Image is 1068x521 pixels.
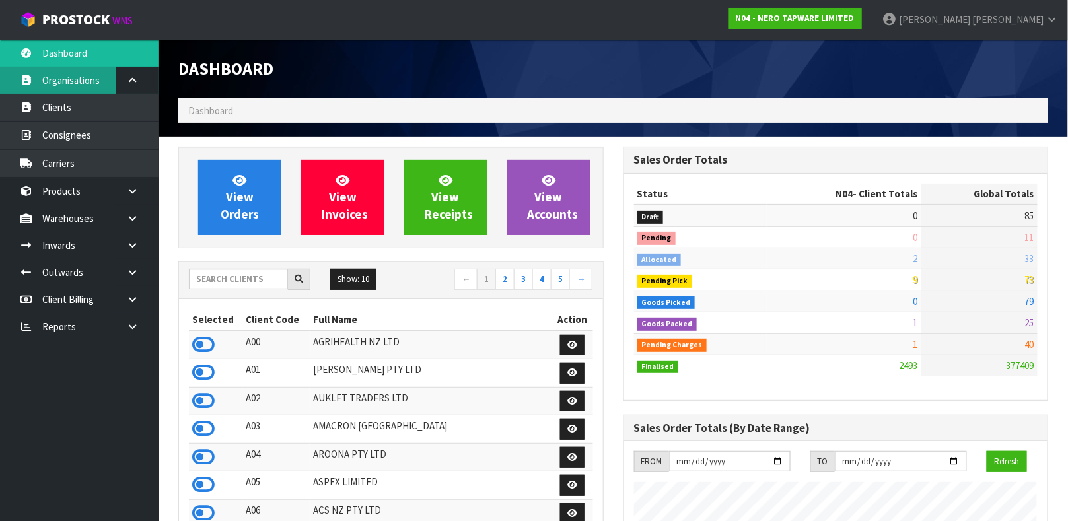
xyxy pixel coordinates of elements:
[310,331,552,359] td: AGRIHEALTH NZ LTD
[1025,252,1034,265] span: 33
[178,57,273,79] span: Dashboard
[112,15,133,27] small: WMS
[736,13,855,24] strong: N04 - NERO TAPWARE LIMITED
[507,160,590,235] a: ViewAccounts
[20,11,36,28] img: cube-alt.png
[913,316,918,329] span: 1
[899,13,970,26] span: [PERSON_NAME]
[301,160,384,235] a: ViewInvoices
[729,8,862,29] a: N04 - NERO TAPWARE LIMITED
[552,309,593,330] th: Action
[198,160,281,235] a: ViewOrders
[495,269,515,290] a: 2
[221,172,259,222] span: View Orders
[404,160,487,235] a: ViewReceipts
[243,415,310,444] td: A03
[1025,273,1034,286] span: 73
[551,269,570,290] a: 5
[188,104,233,117] span: Dashboard
[913,273,918,286] span: 9
[900,359,918,372] span: 2493
[401,269,593,292] nav: Page navigation
[913,209,918,222] span: 0
[243,443,310,471] td: A04
[634,154,1038,166] h3: Sales Order Totals
[243,387,310,415] td: A02
[310,359,552,388] td: [PERSON_NAME] PTY LTD
[637,318,697,331] span: Goods Packed
[634,451,669,472] div: FROM
[425,172,474,222] span: View Receipts
[637,339,707,352] span: Pending Charges
[637,296,695,310] span: Goods Picked
[637,211,664,224] span: Draft
[637,361,679,374] span: Finalised
[310,309,552,330] th: Full Name
[913,231,918,244] span: 0
[637,275,693,288] span: Pending Pick
[913,338,918,351] span: 1
[1025,338,1034,351] span: 40
[1025,295,1034,308] span: 79
[243,359,310,388] td: A01
[322,172,368,222] span: View Invoices
[913,295,918,308] span: 0
[310,471,552,500] td: ASPEX LIMITED
[637,232,676,245] span: Pending
[836,188,853,200] span: N04
[243,331,310,359] td: A00
[528,172,579,222] span: View Accounts
[514,269,533,290] a: 3
[310,415,552,444] td: AMACRON [GEOGRAPHIC_DATA]
[767,184,921,205] th: - Client Totals
[1025,209,1034,222] span: 85
[243,471,310,500] td: A05
[1025,231,1034,244] span: 11
[810,451,835,472] div: TO
[532,269,552,290] a: 4
[637,254,682,267] span: Allocated
[310,387,552,415] td: AUKLET TRADERS LTD
[634,422,1038,434] h3: Sales Order Totals (By Date Range)
[972,13,1044,26] span: [PERSON_NAME]
[189,309,243,330] th: Selected
[1025,316,1034,329] span: 25
[454,269,478,290] a: ←
[921,184,1038,205] th: Global Totals
[913,252,918,265] span: 2
[634,184,767,205] th: Status
[330,269,376,290] button: Show: 10
[477,269,496,290] a: 1
[310,443,552,471] td: AROONA PTY LTD
[189,269,288,289] input: Search clients
[243,309,310,330] th: Client Code
[987,451,1027,472] button: Refresh
[569,269,592,290] a: →
[1007,359,1034,372] span: 377409
[42,11,110,28] span: ProStock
